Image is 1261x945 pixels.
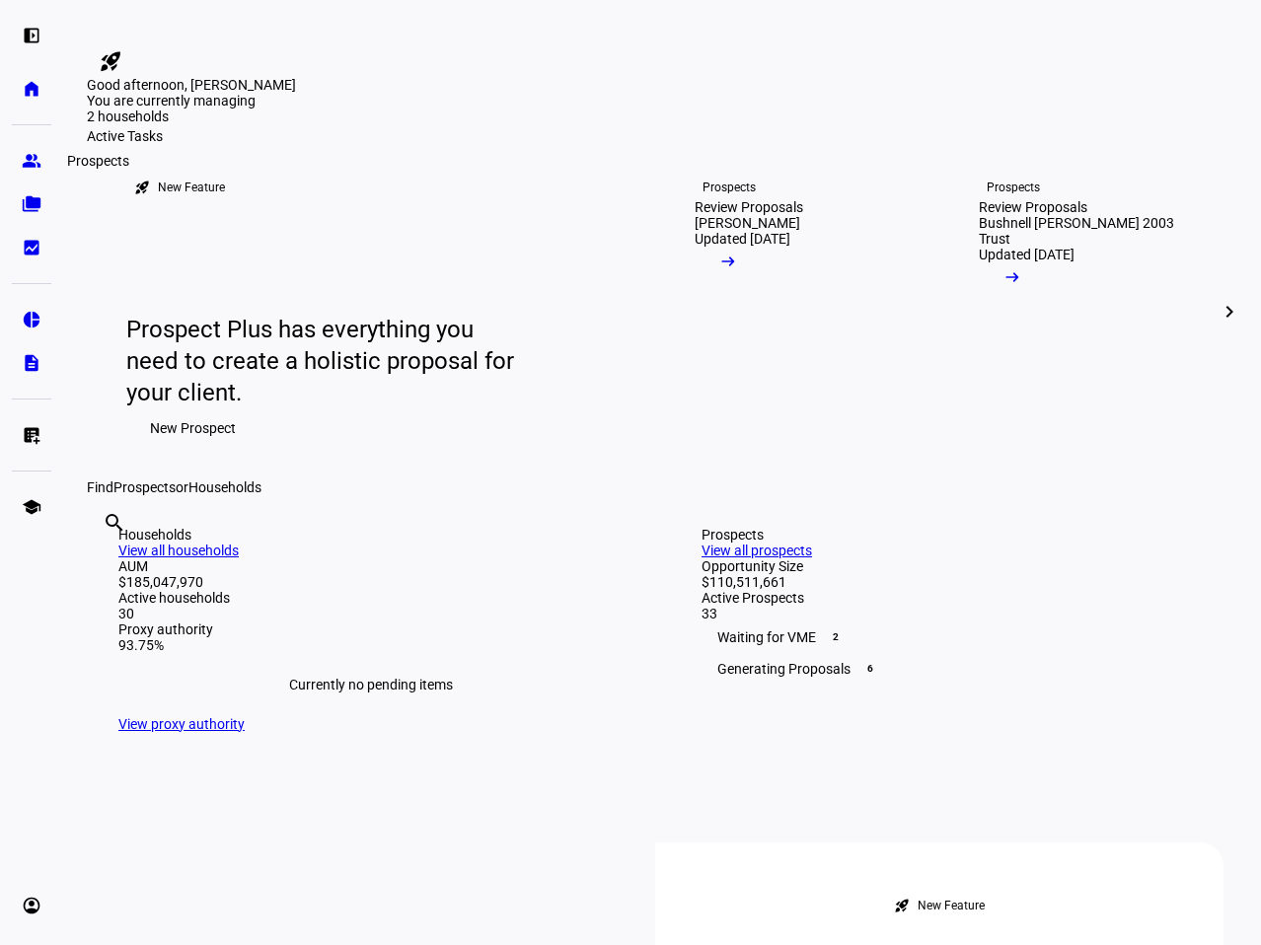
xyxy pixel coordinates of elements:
[702,574,1206,590] div: $110,511,661
[118,637,623,653] div: 93.75%
[862,661,878,677] span: 6
[894,898,910,913] mat-icon: rocket_launch
[118,606,623,621] div: 30
[118,543,239,558] a: View all households
[702,558,1206,574] div: Opportunity Size
[87,93,256,109] span: You are currently managing
[12,343,51,383] a: description
[1002,267,1022,287] mat-icon: arrow_right_alt
[979,215,1184,247] div: Bushnell [PERSON_NAME] 2003 Trust
[22,79,41,99] eth-mat-symbol: home
[113,479,176,495] span: Prospects
[22,896,41,915] eth-mat-symbol: account_circle
[158,180,225,195] div: New Feature
[828,629,844,645] span: 2
[12,184,51,224] a: folder_copy
[12,69,51,109] a: home
[118,653,623,716] div: Currently no pending items
[702,621,1206,653] div: Waiting for VME
[12,300,51,339] a: pie_chart
[22,310,41,329] eth-mat-symbol: pie_chart
[188,479,261,495] span: Households
[87,77,1237,93] div: Good afternoon, [PERSON_NAME]
[118,590,623,606] div: Active households
[134,180,150,195] mat-icon: rocket_launch
[103,511,126,535] mat-icon: search
[979,199,1087,215] div: Review Proposals
[22,497,41,517] eth-mat-symbol: school
[126,408,260,448] button: New Prospect
[87,109,284,128] div: 2 households
[22,151,41,171] eth-mat-symbol: group
[118,621,623,637] div: Proxy authority
[702,590,1206,606] div: Active Prospects
[702,653,1206,685] div: Generating Proposals
[695,215,800,231] div: [PERSON_NAME]
[22,238,41,257] eth-mat-symbol: bid_landscape
[22,26,41,45] eth-mat-symbol: left_panel_open
[663,144,931,479] a: ProspectsReview Proposals[PERSON_NAME]Updated [DATE]
[59,149,137,173] div: Prospects
[22,425,41,445] eth-mat-symbol: list_alt_add
[979,247,1075,262] div: Updated [DATE]
[702,543,812,558] a: View all prospects
[22,194,41,214] eth-mat-symbol: folder_copy
[695,231,790,247] div: Updated [DATE]
[1218,300,1241,324] mat-icon: chevron_right
[118,558,623,574] div: AUM
[118,574,623,590] div: $185,047,970
[947,144,1216,479] a: ProspectsReview ProposalsBushnell [PERSON_NAME] 2003 TrustUpdated [DATE]
[695,199,803,215] div: Review Proposals
[702,527,1206,543] div: Prospects
[12,141,51,181] a: group
[118,527,623,543] div: Households
[118,716,245,732] a: View proxy authority
[126,314,518,408] div: Prospect Plus has everything you need to create a holistic proposal for your client.
[99,49,122,73] mat-icon: rocket_launch
[87,479,1237,495] div: Find or
[702,606,1206,621] div: 33
[12,228,51,267] a: bid_landscape
[918,898,985,913] div: New Feature
[103,538,107,561] input: Enter name of prospect or household
[987,180,1040,195] div: Prospects
[22,353,41,373] eth-mat-symbol: description
[703,180,756,195] div: Prospects
[718,252,738,271] mat-icon: arrow_right_alt
[150,408,236,448] span: New Prospect
[87,128,1237,144] div: Active Tasks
